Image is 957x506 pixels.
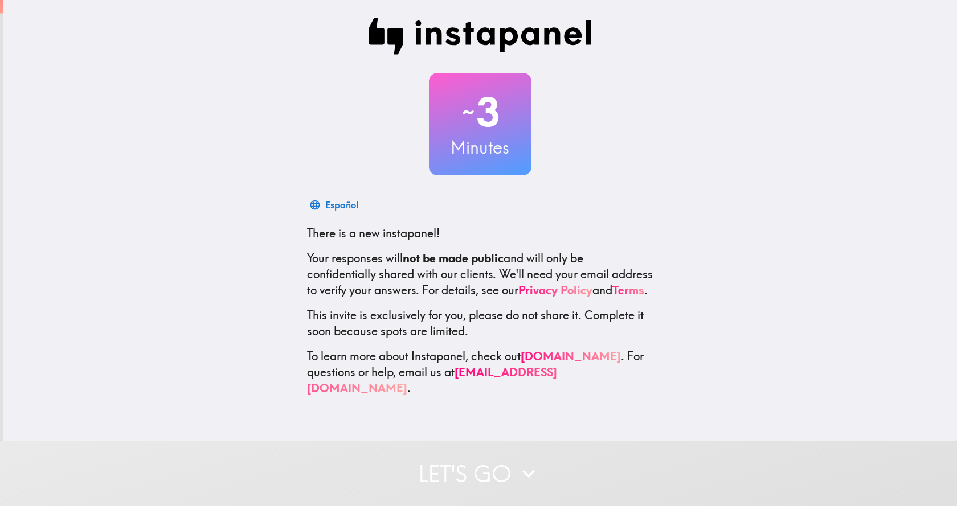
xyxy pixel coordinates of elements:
[518,283,592,297] a: Privacy Policy
[307,194,363,216] button: Español
[307,226,440,240] span: There is a new instapanel!
[429,89,531,135] h2: 3
[429,135,531,159] h3: Minutes
[307,307,653,339] p: This invite is exclusively for you, please do not share it. Complete it soon because spots are li...
[307,365,557,395] a: [EMAIL_ADDRESS][DOMAIN_NAME]
[325,197,358,213] div: Español
[521,349,621,363] a: [DOMAIN_NAME]
[403,251,504,265] b: not be made public
[369,18,592,55] img: Instapanel
[307,348,653,396] p: To learn more about Instapanel, check out . For questions or help, email us at .
[612,283,644,297] a: Terms
[460,95,476,129] span: ~
[307,250,653,298] p: Your responses will and will only be confidentially shared with our clients. We'll need your emai...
